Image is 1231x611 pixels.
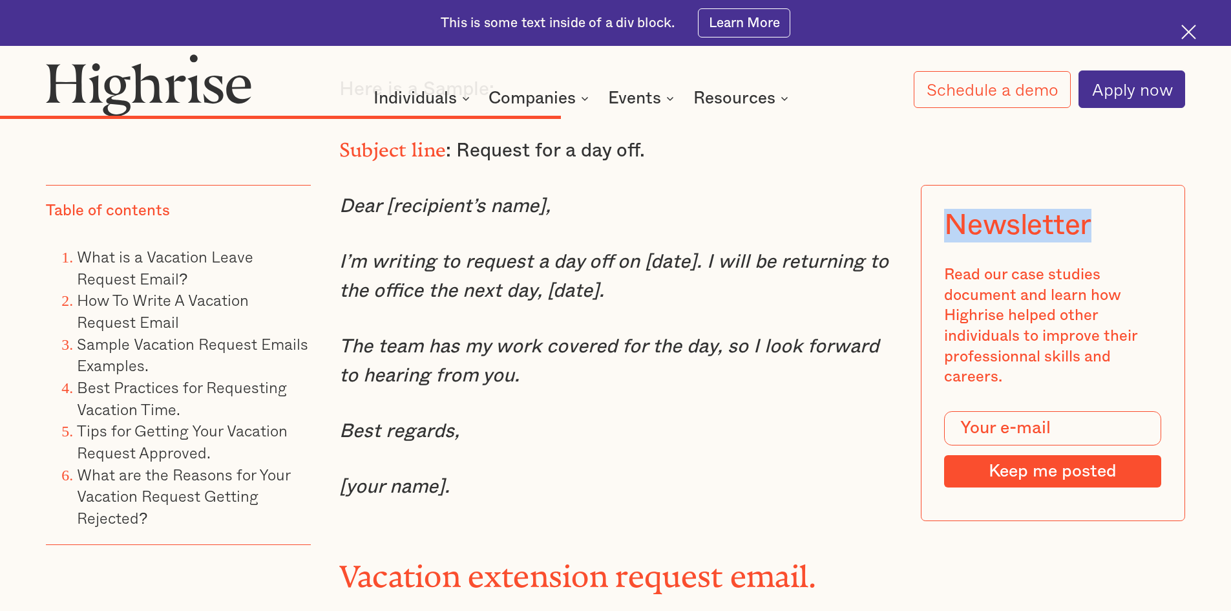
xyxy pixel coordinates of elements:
[1181,25,1196,39] img: Cross icon
[339,252,889,301] em: I’m writing to request a day off on [date]. I will be returning to the office the next day, [date].
[608,91,661,106] div: Events
[374,91,457,106] div: Individuals
[944,455,1161,488] input: Keep me posted
[441,14,675,32] div: This is some text inside of a div block.
[944,208,1091,242] div: Newsletter
[339,131,892,166] p: : Request for a day off.
[374,91,474,106] div: Individuals
[77,332,308,378] a: Sample Vacation Request Emails Examples.
[944,411,1161,488] form: Modal Form
[914,71,1071,108] a: Schedule a demo
[77,375,287,421] a: Best Practices for Requesting Vacation Time.
[608,91,678,106] div: Events
[339,559,817,579] strong: Vacation extension request email.
[77,288,249,334] a: How To Write A Vacation Request Email
[693,91,775,106] div: Resources
[339,422,459,441] em: Best regards,
[1078,70,1185,108] a: Apply now
[489,91,576,106] div: Companies
[944,265,1161,388] div: Read our case studies document and learn how Highrise helped other individuals to improve their p...
[693,91,792,106] div: Resources
[339,337,879,385] em: The team has my work covered for the day, so I look forward to hearing from you.
[339,197,551,216] em: Dear [recipient’s name],
[489,91,593,106] div: Companies
[77,418,288,464] a: Tips for Getting Your Vacation Request Approved.
[77,462,290,529] a: What are the Reasons for Your Vacation Request Getting Rejected?
[339,477,450,497] em: [your name].
[77,244,253,290] a: What is a Vacation Leave Request Email?
[46,54,251,116] img: Highrise logo
[944,411,1161,446] input: Your e-mail
[339,139,447,151] strong: Subject line
[46,201,170,222] div: Table of contents
[698,8,790,38] a: Learn More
